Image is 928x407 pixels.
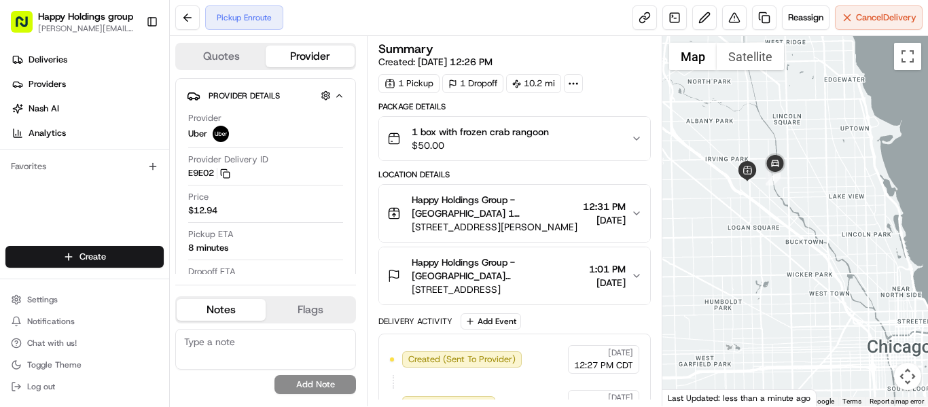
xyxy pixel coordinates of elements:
div: 1 Pickup [378,74,440,93]
div: 1 [766,171,781,185]
h3: Summary [378,43,433,55]
a: Report a map error [870,397,924,405]
button: Happy Holdings group[PERSON_NAME][EMAIL_ADDRESS][DOMAIN_NAME] [5,5,141,38]
button: Show street map [669,43,717,70]
div: We're available if you need us! [46,143,172,154]
button: Happy Holdings Group - [GEOGRAPHIC_DATA] 1 [PERSON_NAME][STREET_ADDRESS][PERSON_NAME]12:31 PM[DATE] [379,185,650,242]
span: Create [79,251,106,263]
span: Notifications [27,316,75,327]
span: Settings [27,294,58,305]
a: Analytics [5,122,169,144]
a: Terms [842,397,861,405]
span: Happy Holdings Group - [GEOGRAPHIC_DATA] 1 [PERSON_NAME] [412,193,577,220]
button: Show satellite imagery [717,43,784,70]
span: API Documentation [128,197,218,211]
p: Welcome 👋 [14,54,247,76]
button: CancelDelivery [835,5,923,30]
button: Provider [266,46,355,67]
span: Provider Details [209,90,280,101]
a: Powered byPylon [96,230,164,241]
span: Cancel Delivery [856,12,916,24]
span: Uber [188,128,207,140]
div: Favorites [5,156,164,177]
a: 💻API Documentation [109,192,224,216]
button: Create [5,246,164,268]
span: Nash AI [29,103,59,115]
button: Happy Holdings group [38,10,133,23]
div: 10.2 mi [506,74,561,93]
span: $12.94 [188,205,217,217]
a: Deliveries [5,49,169,71]
span: Happy Holdings Group - [GEOGRAPHIC_DATA] ([GEOGRAPHIC_DATA] - Updated) [PERSON_NAME] [412,255,584,283]
div: 1 Dropoff [442,74,503,93]
span: Providers [29,78,66,90]
span: Knowledge Base [27,197,104,211]
input: Clear [35,88,224,102]
button: Quotes [177,46,266,67]
span: [DATE] [608,347,633,358]
button: Happy Holdings Group - [GEOGRAPHIC_DATA] ([GEOGRAPHIC_DATA] - Updated) [PERSON_NAME][STREET_ADDRE... [379,247,650,304]
button: [PERSON_NAME][EMAIL_ADDRESS][DOMAIN_NAME] [38,23,135,34]
a: 📗Knowledge Base [8,192,109,216]
a: Nash AI [5,98,169,120]
button: Add Event [461,313,521,330]
span: [DATE] [608,392,633,403]
button: Log out [5,377,164,396]
button: Flags [266,299,355,321]
button: Toggle Theme [5,355,164,374]
span: Dropoff ETA [188,266,236,278]
span: [DATE] [589,276,626,289]
span: Provider Delivery ID [188,154,268,166]
span: Reassign [788,12,823,24]
div: Location Details [378,169,651,180]
span: [DATE] 12:26 PM [418,56,493,68]
span: [STREET_ADDRESS][PERSON_NAME] [412,220,577,234]
button: E9E02 [188,167,230,179]
span: Deliveries [29,54,67,66]
div: 💻 [115,198,126,209]
span: Created: [378,55,493,69]
div: 📗 [14,198,24,209]
div: Last Updated: less than a minute ago [662,389,817,406]
div: 8 minutes [188,242,228,254]
img: uber-new-logo.jpeg [213,126,229,142]
div: Delivery Activity [378,316,452,327]
div: Start new chat [46,130,223,143]
span: Chat with us! [27,338,77,349]
span: Price [188,191,209,203]
button: Start new chat [231,134,247,150]
span: [STREET_ADDRESS] [412,283,584,296]
a: Open this area in Google Maps (opens a new window) [666,389,711,406]
span: Analytics [29,127,66,139]
span: Pylon [135,230,164,241]
span: 12:27 PM CDT [574,359,633,372]
span: Toggle Theme [27,359,82,370]
button: Reassign [782,5,829,30]
button: Map camera controls [894,363,921,390]
button: Settings [5,290,164,309]
button: Toggle fullscreen view [894,43,921,70]
button: Notes [177,299,266,321]
span: Created (Sent To Provider) [408,353,516,366]
span: 1:01 PM [589,262,626,276]
img: Google [666,389,711,406]
img: 1736555255976-a54dd68f-1ca7-489b-9aae-adbdc363a1c4 [14,130,38,154]
button: Provider Details [187,84,344,107]
span: Pickup ETA [188,228,234,241]
button: Chat with us! [5,334,164,353]
a: Providers [5,73,169,95]
span: Log out [27,381,55,392]
span: 1 box with frozen crab rangoon [412,125,549,139]
span: [DATE] [583,213,626,227]
span: Provider [188,112,221,124]
button: Notifications [5,312,164,331]
div: Package Details [378,101,651,112]
span: $50.00 [412,139,549,152]
span: 12:31 PM [583,200,626,213]
img: Nash [14,14,41,41]
button: 1 box with frozen crab rangoon$50.00 [379,117,650,160]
